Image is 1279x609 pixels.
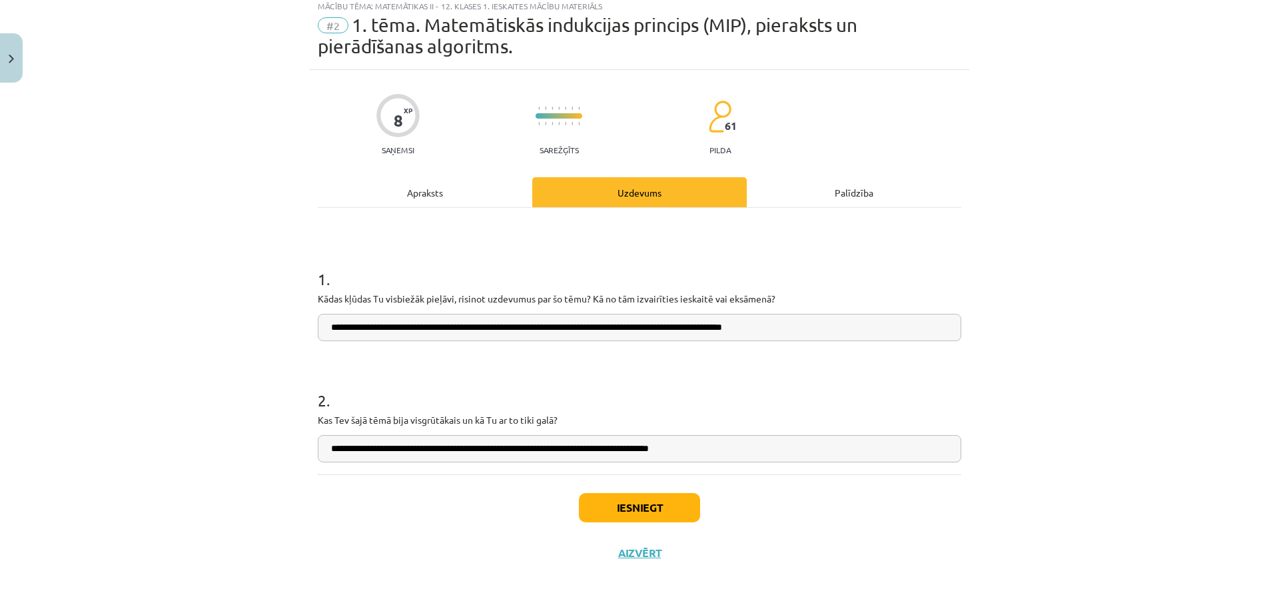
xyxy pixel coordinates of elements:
p: Sarežģīts [540,145,579,155]
img: icon-short-line-57e1e144782c952c97e751825c79c345078a6d821885a25fce030b3d8c18986b.svg [545,122,546,125]
img: icon-short-line-57e1e144782c952c97e751825c79c345078a6d821885a25fce030b3d8c18986b.svg [552,107,553,110]
span: 1. tēma. Matemātiskās indukcijas princips (MIP), pieraksts un pierādīšanas algoritms. [318,14,857,57]
span: 61 [725,120,737,132]
h1: 1 . [318,247,961,288]
img: icon-close-lesson-0947bae3869378f0d4975bcd49f059093ad1ed9edebbc8119c70593378902aed.svg [9,55,14,63]
p: Saņemsi [376,145,420,155]
img: icon-short-line-57e1e144782c952c97e751825c79c345078a6d821885a25fce030b3d8c18986b.svg [558,107,560,110]
div: 8 [394,111,403,130]
div: Mācību tēma: Matemātikas ii - 12. klases 1. ieskaites mācību materiāls [318,1,961,11]
h1: 2 . [318,368,961,409]
img: icon-short-line-57e1e144782c952c97e751825c79c345078a6d821885a25fce030b3d8c18986b.svg [565,107,566,110]
img: icon-short-line-57e1e144782c952c97e751825c79c345078a6d821885a25fce030b3d8c18986b.svg [578,107,580,110]
img: icon-short-line-57e1e144782c952c97e751825c79c345078a6d821885a25fce030b3d8c18986b.svg [552,122,553,125]
img: icon-short-line-57e1e144782c952c97e751825c79c345078a6d821885a25fce030b3d8c18986b.svg [572,107,573,110]
img: icon-short-line-57e1e144782c952c97e751825c79c345078a6d821885a25fce030b3d8c18986b.svg [578,122,580,125]
span: XP [404,107,412,114]
div: Uzdevums [532,177,747,207]
div: Palīdzība [747,177,961,207]
p: pilda [709,145,731,155]
img: icon-short-line-57e1e144782c952c97e751825c79c345078a6d821885a25fce030b3d8c18986b.svg [538,107,540,110]
button: Aizvērt [614,546,665,560]
button: Iesniegt [579,493,700,522]
img: icon-short-line-57e1e144782c952c97e751825c79c345078a6d821885a25fce030b3d8c18986b.svg [538,122,540,125]
img: students-c634bb4e5e11cddfef0936a35e636f08e4e9abd3cc4e673bd6f9a4125e45ecb1.svg [708,100,731,133]
p: Kas Tev šajā tēmā bija visgrūtākais un kā Tu ar to tiki galā? [318,413,961,427]
img: icon-short-line-57e1e144782c952c97e751825c79c345078a6d821885a25fce030b3d8c18986b.svg [545,107,546,110]
img: icon-short-line-57e1e144782c952c97e751825c79c345078a6d821885a25fce030b3d8c18986b.svg [565,122,566,125]
div: Apraksts [318,177,532,207]
img: icon-short-line-57e1e144782c952c97e751825c79c345078a6d821885a25fce030b3d8c18986b.svg [572,122,573,125]
img: icon-short-line-57e1e144782c952c97e751825c79c345078a6d821885a25fce030b3d8c18986b.svg [558,122,560,125]
span: #2 [318,17,348,33]
p: Kādas kļūdas Tu visbiežāk pieļāvi, risinot uzdevumus par šo tēmu? Kā no tām izvairīties ieskaitē ... [318,292,961,306]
